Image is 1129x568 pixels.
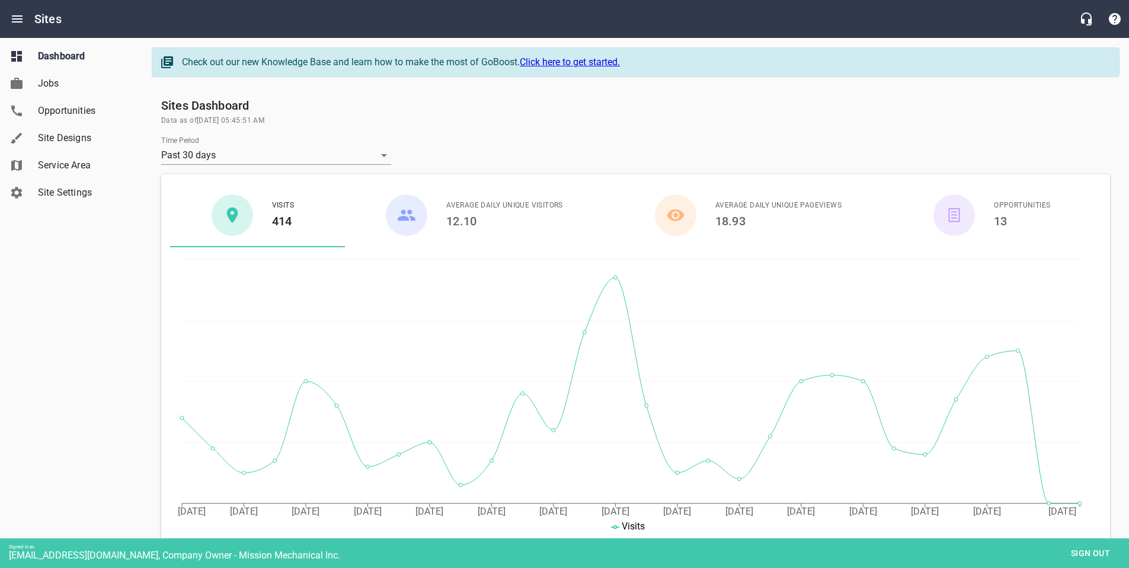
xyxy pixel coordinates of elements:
tspan: [DATE] [849,506,877,517]
tspan: [DATE] [787,506,815,517]
button: Open drawer [3,5,31,33]
span: Site Designs [38,131,128,145]
tspan: [DATE] [178,506,206,517]
button: Sign out [1061,543,1120,564]
label: Time Period [161,137,199,144]
span: Site Settings [38,186,128,200]
tspan: [DATE] [1048,506,1076,517]
button: Support Portal [1101,5,1129,33]
span: Visits [622,521,645,532]
h6: 12.10 [446,212,563,231]
div: Check out our new Knowledge Base and learn how to make the most of GoBoost. [182,55,1107,69]
tspan: [DATE] [725,506,753,517]
tspan: [DATE] [230,506,258,517]
span: Jobs [38,76,128,91]
span: Opportunities [38,104,128,118]
h6: Sites [34,9,62,28]
h6: Sites Dashboard [161,96,1110,115]
div: Past 30 days [161,146,391,165]
tspan: [DATE] [478,506,506,517]
div: Signed in as [9,544,1129,550]
a: Click here to get started. [520,56,620,68]
button: Live Chat [1072,5,1101,33]
tspan: [DATE] [911,506,939,517]
tspan: [DATE] [973,506,1001,517]
span: Data as of [DATE] 05:45:51 AM [161,115,1110,127]
tspan: [DATE] [415,506,443,517]
tspan: [DATE] [354,506,382,517]
tspan: [DATE] [602,506,629,517]
span: Sign out [1066,546,1115,561]
span: Visits [272,200,294,212]
span: Dashboard [38,49,128,63]
span: Average Daily Unique Visitors [446,200,563,212]
div: [EMAIL_ADDRESS][DOMAIN_NAME], Company Owner - Mission Mechanical Inc. [9,550,1129,561]
tspan: [DATE] [292,506,319,517]
h6: 414 [272,212,294,231]
span: Service Area [38,158,128,173]
tspan: [DATE] [663,506,691,517]
span: Average Daily Unique Pageviews [715,200,842,212]
tspan: [DATE] [539,506,567,517]
span: Opportunities [994,200,1050,212]
h6: 13 [994,212,1050,231]
h6: 18.93 [715,212,842,231]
